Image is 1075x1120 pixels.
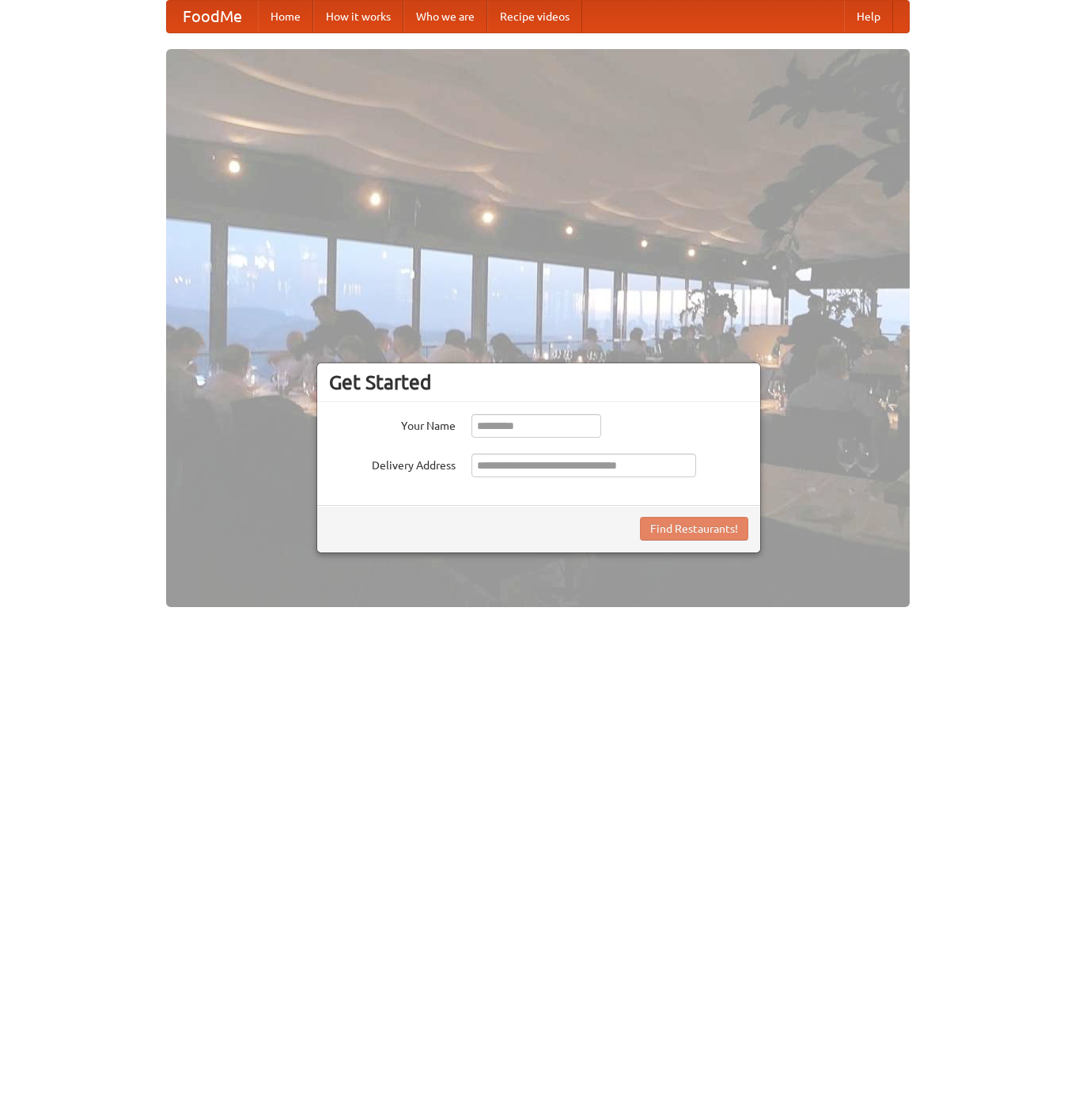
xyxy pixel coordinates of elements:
[329,370,748,394] h3: Get Started
[329,414,456,434] label: Your Name
[640,517,748,541] button: Find Restaurants!
[844,1,893,32] a: Help
[258,1,313,32] a: Home
[487,1,582,32] a: Recipe videos
[403,1,487,32] a: Who we are
[313,1,403,32] a: How it works
[167,1,258,32] a: FoodMe
[329,454,456,473] label: Delivery Address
